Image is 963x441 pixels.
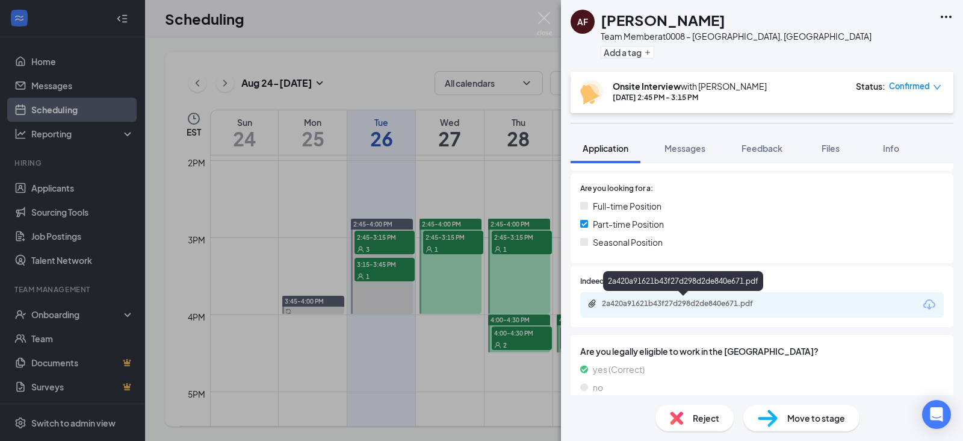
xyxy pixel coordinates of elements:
div: with [PERSON_NAME] [613,80,767,92]
span: yes (Correct) [593,363,645,376]
span: Info [883,143,899,154]
div: 2a420a91621b43f27d298d2de840e671.pdf [603,271,763,291]
span: Are you legally eligible to work in the [GEOGRAPHIC_DATA]? [580,345,944,358]
span: no [593,381,603,394]
span: Part-time Position [593,217,664,231]
span: Full-time Position [593,199,661,213]
div: Team Member at 0008 – [GEOGRAPHIC_DATA], [GEOGRAPHIC_DATA] [601,30,872,42]
svg: Ellipses [939,10,953,24]
svg: Plus [644,49,651,56]
span: Are you looking for a: [580,183,653,195]
span: Reject [693,411,719,425]
span: Indeed Resume [580,276,633,287]
span: Feedback [742,143,782,154]
span: Move to stage [787,411,845,425]
div: 2a420a91621b43f27d298d2de840e671.pdf [602,299,770,308]
span: Messages [664,143,705,154]
svg: Download [922,298,937,312]
span: Confirmed [889,80,930,92]
svg: Paperclip [587,299,597,308]
span: Seasonal Position [593,236,663,249]
h1: [PERSON_NAME] [601,10,725,30]
button: PlusAdd a tag [601,46,654,58]
div: [DATE] 2:45 PM - 3:15 PM [613,92,767,102]
a: Paperclip2a420a91621b43f27d298d2de840e671.pdf [587,299,782,310]
span: down [933,83,941,92]
div: Status : [856,80,885,92]
b: Onsite Interview [613,81,681,92]
div: AF [577,16,588,28]
span: Application [583,143,628,154]
span: Files [822,143,840,154]
div: Open Intercom Messenger [922,400,951,429]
